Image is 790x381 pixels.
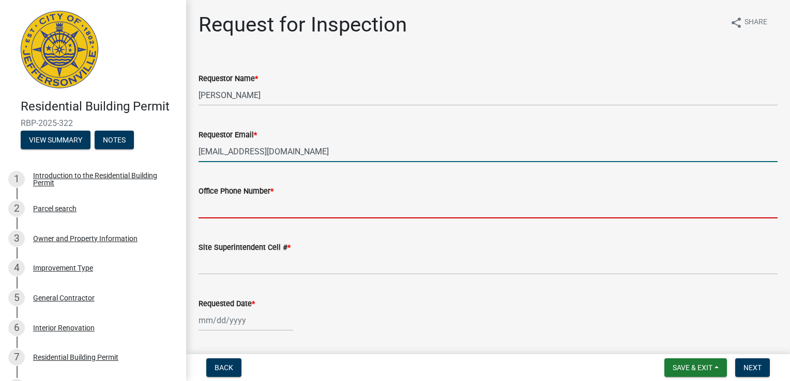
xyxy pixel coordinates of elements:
div: Parcel search [33,205,77,212]
div: 1 [8,171,25,187]
div: 6 [8,320,25,336]
img: City of Jeffersonville, Indiana [21,11,98,88]
button: Notes [95,131,134,149]
button: Back [206,358,241,377]
label: Office Phone Number [199,188,274,195]
div: 4 [8,260,25,276]
span: Next [743,363,762,372]
label: Requestor Email [199,132,257,139]
h1: Request for Inspection [199,12,407,37]
span: Share [745,17,767,29]
div: 5 [8,290,25,306]
button: Save & Exit [664,358,727,377]
div: 7 [8,349,25,366]
label: Site Superintendent Cell # [199,244,291,251]
div: Introduction to the Residential Building Permit [33,172,170,186]
label: Requested Date [199,300,255,308]
span: Back [215,363,233,372]
wm-modal-confirm: Summary [21,136,90,145]
label: Requestor Name [199,75,258,83]
div: General Contractor [33,294,95,301]
input: mm/dd/yyyy [199,310,293,331]
div: Residential Building Permit [33,354,118,361]
span: Save & Exit [673,363,712,372]
div: 2 [8,200,25,217]
i: share [730,17,742,29]
h4: Residential Building Permit [21,99,178,114]
div: Improvement Type [33,264,93,272]
div: Interior Renovation [33,324,95,331]
div: 3 [8,230,25,247]
button: Next [735,358,770,377]
button: View Summary [21,131,90,149]
span: RBP-2025-322 [21,118,165,128]
wm-modal-confirm: Notes [95,136,134,145]
button: shareShare [722,12,776,33]
div: Owner and Property Information [33,235,138,242]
